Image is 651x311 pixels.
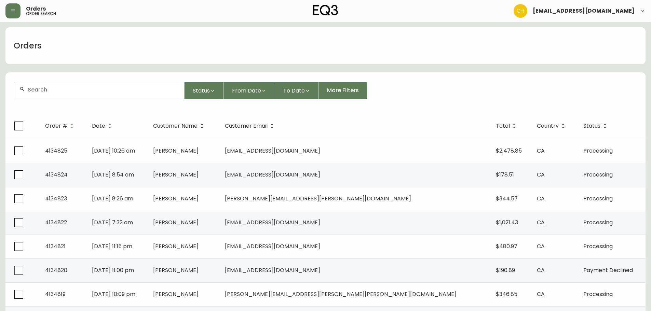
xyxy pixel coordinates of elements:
button: To Date [275,82,319,99]
span: Processing [583,218,613,226]
span: Processing [583,290,613,298]
span: Total [496,124,510,128]
span: [PERSON_NAME] [153,195,199,202]
span: 4134825 [45,147,67,155]
span: $2,478.85 [496,147,522,155]
span: [DATE] 10:26 am [92,147,135,155]
span: [PERSON_NAME] [153,147,199,155]
span: More Filters [327,87,359,94]
span: 4134819 [45,290,66,298]
span: [PERSON_NAME] [153,218,199,226]
span: [PERSON_NAME] [153,242,199,250]
span: Processing [583,147,613,155]
span: CA [537,242,545,250]
button: From Date [224,82,275,99]
span: CA [537,147,545,155]
span: $178.51 [496,171,514,179]
span: $480.97 [496,242,517,250]
span: Country [537,123,568,129]
span: [EMAIL_ADDRESS][DOMAIN_NAME] [225,266,320,274]
span: 4134821 [45,242,66,250]
span: 4134820 [45,266,67,274]
span: Country [537,124,559,128]
span: [PERSON_NAME] [153,171,199,179]
span: Date [92,123,114,129]
span: CA [537,290,545,298]
input: Search [28,86,179,93]
span: Customer Name [153,124,198,128]
span: [EMAIL_ADDRESS][DOMAIN_NAME] [225,171,320,179]
span: [PERSON_NAME] [153,266,199,274]
span: Payment Declined [583,266,633,274]
span: [DATE] 7:32 am [92,218,133,226]
span: $344.57 [496,195,518,202]
span: Processing [583,242,613,250]
span: CA [537,195,545,202]
span: [PERSON_NAME][EMAIL_ADDRESS][PERSON_NAME][DOMAIN_NAME] [225,195,411,202]
span: Order # [45,123,76,129]
span: Processing [583,171,613,179]
span: [DATE] 11:15 pm [92,242,132,250]
span: [PERSON_NAME][EMAIL_ADDRESS][PERSON_NAME][PERSON_NAME][DOMAIN_NAME] [225,290,457,298]
span: $346.85 [496,290,517,298]
span: [PERSON_NAME] [153,290,199,298]
h5: order search [26,12,56,16]
span: Status [583,123,609,129]
span: 4134824 [45,171,68,179]
span: Date [92,124,105,128]
span: $1,021.43 [496,218,518,226]
h1: Orders [14,40,42,52]
span: Status [583,124,600,128]
span: [EMAIL_ADDRESS][DOMAIN_NAME] [533,8,635,14]
span: [DATE] 8:26 am [92,195,133,202]
span: $190.89 [496,266,515,274]
span: Status [193,86,210,95]
span: To Date [283,86,305,95]
span: Processing [583,195,613,202]
span: [DATE] 8:54 am [92,171,134,179]
img: logo [313,5,338,16]
span: [EMAIL_ADDRESS][DOMAIN_NAME] [225,242,320,250]
span: 4134823 [45,195,67,202]
span: [DATE] 11:00 pm [92,266,134,274]
span: Order # [45,124,67,128]
span: Customer Email [225,124,268,128]
button: Status [185,82,224,99]
img: 6288462cea190ebb98a2c2f3c744dd7e [514,4,527,18]
span: Total [496,123,519,129]
span: CA [537,171,545,179]
span: [EMAIL_ADDRESS][DOMAIN_NAME] [225,218,320,226]
span: From Date [232,86,261,95]
span: Customer Name [153,123,206,129]
span: 4134822 [45,218,67,226]
span: [EMAIL_ADDRESS][DOMAIN_NAME] [225,147,320,155]
span: Orders [26,6,46,12]
span: [DATE] 10:09 pm [92,290,135,298]
span: Customer Email [225,123,276,129]
button: More Filters [319,82,367,99]
span: CA [537,266,545,274]
span: CA [537,218,545,226]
